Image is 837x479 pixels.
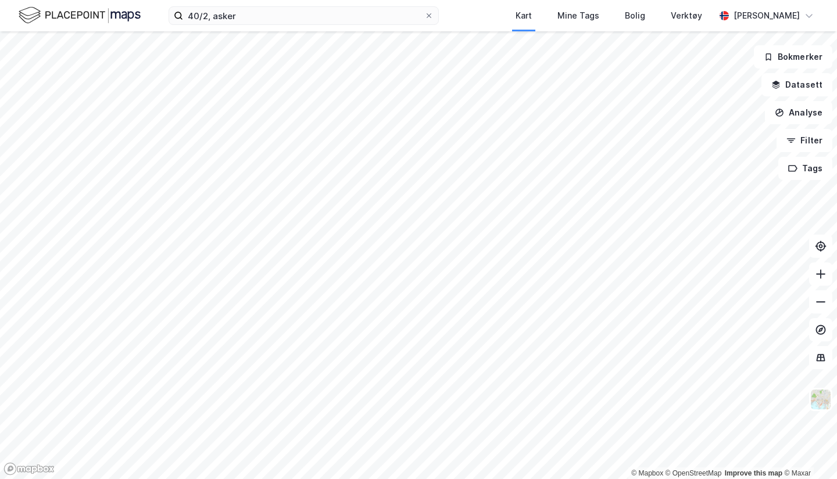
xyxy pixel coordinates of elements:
button: Datasett [761,73,832,96]
button: Analyse [765,101,832,124]
iframe: Chat Widget [779,423,837,479]
div: Kart [516,9,532,23]
button: Filter [777,129,832,152]
input: Søk på adresse, matrikkel, gårdeiere, leietakere eller personer [183,7,424,24]
div: [PERSON_NAME] [734,9,800,23]
div: Mine Tags [557,9,599,23]
a: Mapbox homepage [3,462,55,476]
a: Improve this map [725,469,782,477]
div: Bolig [625,9,645,23]
img: logo.f888ab2527a4732fd821a326f86c7f29.svg [19,5,141,26]
button: Bokmerker [754,45,832,69]
button: Tags [778,157,832,180]
div: Kontrollprogram for chat [779,423,837,479]
img: Z [810,388,832,410]
a: OpenStreetMap [666,469,722,477]
div: Verktøy [671,9,702,23]
a: Mapbox [631,469,663,477]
